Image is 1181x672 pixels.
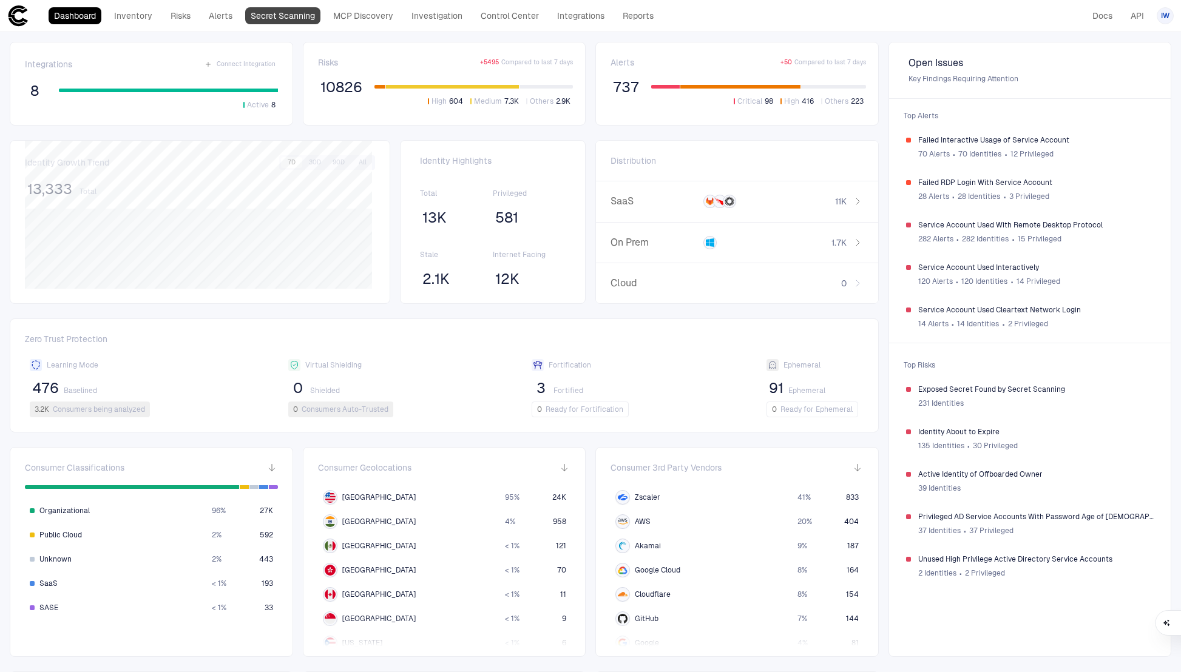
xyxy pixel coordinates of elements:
span: 416 [802,96,814,106]
span: 39 Identities [918,483,961,493]
span: 91 [769,379,783,397]
span: Medium [474,96,502,106]
span: 8 % [797,590,807,599]
span: 282 Identities [962,234,1009,244]
button: 90D [328,157,350,168]
span: ∙ [963,522,967,540]
span: [GEOGRAPHIC_DATA] [342,541,416,551]
span: 13K [422,209,447,227]
div: Akamai [618,541,628,551]
span: [GEOGRAPHIC_DATA] [342,565,416,575]
span: IW [1161,11,1169,21]
span: 2 Identities [918,568,956,578]
button: Connect Integration [202,57,278,72]
span: 9 % [797,541,807,551]
span: ∙ [956,230,960,248]
button: 3 [532,378,551,398]
span: < 1 % [505,565,519,575]
span: Cloudflare [635,590,671,599]
span: Exposed Secret Found by Secret Scanning [918,385,1154,394]
span: 833 [846,492,859,502]
span: Service Account Used With Remote Desktop Protocol [918,220,1154,230]
span: Identity Growth Trend [25,157,109,168]
span: [US_STATE] [342,638,382,648]
span: SaaS [39,579,58,588]
span: 120 Alerts [918,277,953,286]
span: Active Identity of Offboarded Owner [918,469,1154,479]
span: Ephemeral [783,360,821,370]
span: 2 % [212,530,222,540]
span: 28 Identities [958,192,1000,201]
span: 0 [537,405,542,414]
a: Control Center [475,7,544,24]
span: 2 Privileged [965,568,1005,578]
span: 2 Privileged [1008,319,1048,329]
span: Top Risks [896,353,1164,377]
button: 0 [288,378,308,398]
span: 11 [560,590,566,599]
span: 592 [260,530,273,540]
button: 0Ready for Ephemeral [766,402,858,417]
span: ∙ [1004,145,1008,163]
span: 476 [32,379,59,397]
button: 30D [304,157,326,168]
span: 33 [265,603,273,613]
span: [GEOGRAPHIC_DATA] [342,517,416,526]
a: Reports [617,7,659,24]
button: Critical98 [731,96,776,107]
span: 135 Identities [918,441,964,451]
span: < 1 % [505,590,519,599]
span: Total [80,187,96,197]
span: 37 Privileged [969,526,1013,536]
span: Compared to last 7 days [794,58,866,67]
span: 8 [30,82,39,100]
span: 12K [495,270,519,288]
span: [GEOGRAPHIC_DATA] [342,492,416,502]
span: SaaS [611,195,694,207]
span: Internet Facing [493,250,566,260]
span: Privileged [493,189,566,198]
span: Identity Highlights [420,155,566,166]
span: 604 [449,96,463,106]
span: 98 [765,96,773,106]
span: 28 Alerts [918,192,949,201]
span: Service Account Used Interactively [918,263,1154,272]
span: 70 Alerts [918,149,950,159]
span: Failed RDP Login With Service Account [918,178,1154,187]
button: 476 [30,378,61,398]
span: 282 Alerts [918,234,953,244]
span: 30 Privileged [973,441,1018,451]
span: Open Issues [909,57,1152,69]
span: Public Cloud [39,530,82,540]
span: 231 Identities [918,398,964,408]
span: 14 Identities [957,319,999,329]
span: Key Findings Requiring Attention [909,74,1152,84]
span: Google Cloud [635,565,680,575]
span: ∙ [955,272,959,291]
img: HK [325,565,336,576]
span: ∙ [952,187,956,206]
span: High [431,96,447,106]
span: Learning Mode [47,360,98,370]
span: Consumer 3rd Party Vendors [611,462,722,473]
a: Inventory [109,7,158,24]
span: Alerts [611,57,634,68]
span: [GEOGRAPHIC_DATA] [342,614,416,623]
button: 10826 [318,78,365,97]
span: 70 Identities [958,149,1001,159]
div: Google Cloud [618,565,628,575]
span: 4 % [505,517,515,526]
span: Distribution [611,155,656,166]
button: 0Ready for Fortification [532,402,629,417]
a: Risks [165,7,196,24]
button: IW [1157,7,1174,24]
span: On Prem [611,237,694,249]
span: Risks [318,57,338,68]
span: 70 [557,565,566,575]
span: Connect Integration [217,60,276,69]
span: ∙ [951,315,955,333]
span: 37 Identities [918,526,961,536]
span: Ready for Fortification [546,405,623,414]
span: 187 [847,541,859,551]
span: < 1 % [212,603,226,613]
